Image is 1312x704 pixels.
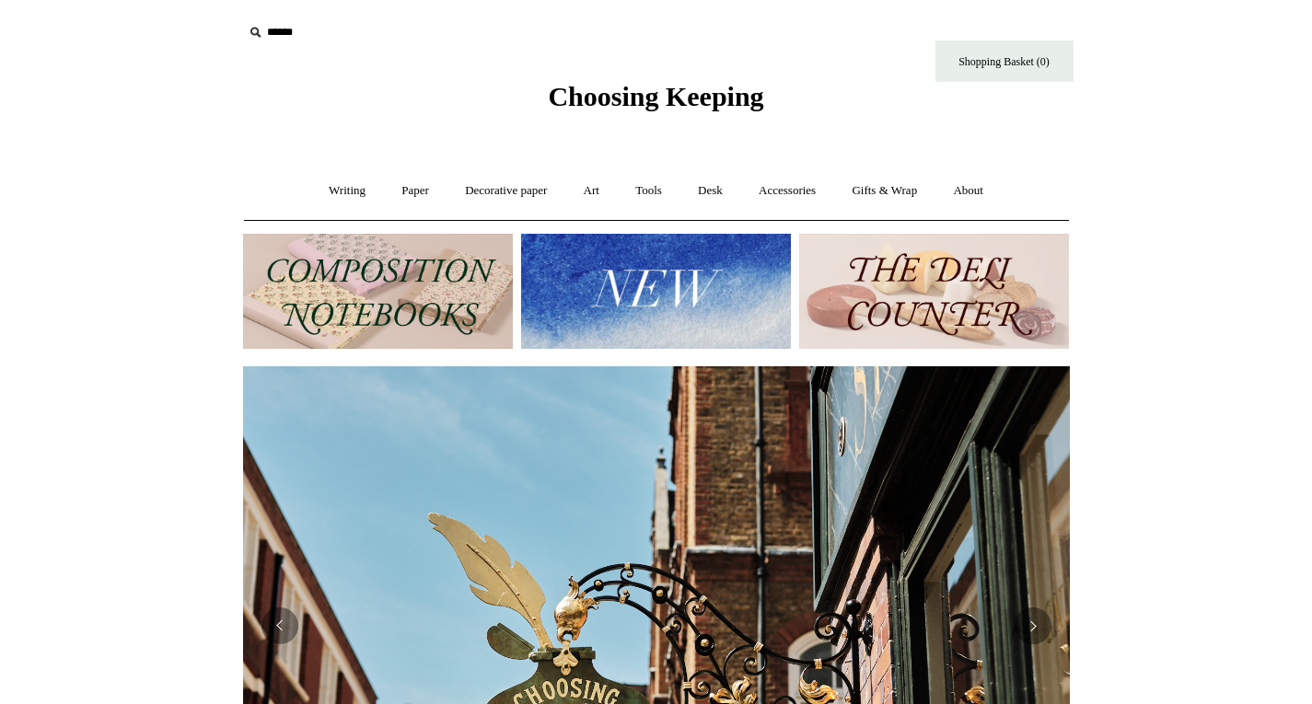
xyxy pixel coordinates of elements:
[261,607,298,644] button: Previous
[799,234,1069,349] img: The Deli Counter
[521,234,791,349] img: New.jpg__PID:f73bdf93-380a-4a35-bcfe-7823039498e1
[1015,607,1051,644] button: Next
[835,167,934,215] a: Gifts & Wrap
[742,167,832,215] a: Accessories
[567,167,616,215] a: Art
[548,81,763,111] span: Choosing Keeping
[619,167,679,215] a: Tools
[312,167,382,215] a: Writing
[936,167,1000,215] a: About
[681,167,739,215] a: Desk
[935,40,1074,82] a: Shopping Basket (0)
[385,167,446,215] a: Paper
[243,234,513,349] img: 202302 Composition ledgers.jpg__PID:69722ee6-fa44-49dd-a067-31375e5d54ec
[448,167,563,215] a: Decorative paper
[548,96,763,109] a: Choosing Keeping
